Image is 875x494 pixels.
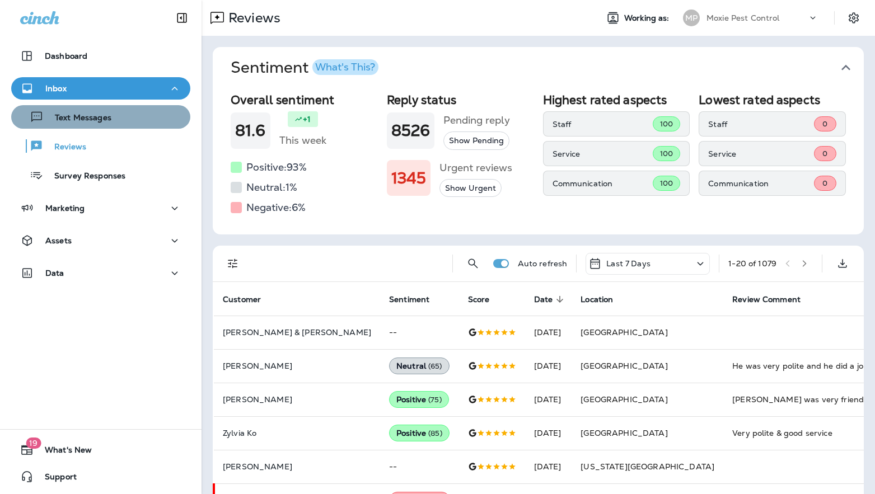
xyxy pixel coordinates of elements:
[525,383,572,416] td: [DATE]
[660,178,673,188] span: 100
[831,252,854,275] button: Export as CSV
[11,439,190,461] button: 19What's New
[223,361,371,370] p: [PERSON_NAME]
[11,197,190,219] button: Marketing
[525,450,572,483] td: [DATE]
[525,416,572,450] td: [DATE]
[553,149,653,158] p: Service
[706,13,780,22] p: Moxie Pest Control
[468,295,490,304] span: Score
[45,204,85,213] p: Marketing
[223,328,371,337] p: [PERSON_NAME] & [PERSON_NAME]
[26,437,41,449] span: 19
[43,142,86,153] p: Reviews
[11,105,190,129] button: Text Messages
[45,236,72,245] p: Assets
[581,294,628,304] span: Location
[224,10,280,26] p: Reviews
[34,472,77,486] span: Support
[223,429,371,437] p: Zylvia Ko
[534,295,553,304] span: Date
[246,199,306,217] h5: Negative: 6 %
[222,252,244,275] button: Filters
[303,114,311,125] p: +1
[660,149,673,158] span: 100
[11,229,190,252] button: Assets
[708,179,814,188] p: Communication
[391,169,427,187] h1: 1345
[45,269,64,277] p: Data
[468,294,504,304] span: Score
[581,462,714,472] span: [US_STATE][GEOGRAPHIC_DATA]
[45,84,67,93] p: Inbox
[11,262,190,284] button: Data
[822,119,827,129] span: 0
[428,429,442,438] span: ( 85 )
[380,450,459,483] td: --
[279,131,326,149] h5: This week
[387,93,534,107] h2: Reply status
[389,357,450,374] div: Neutral
[43,171,125,182] p: Survey Responses
[223,462,371,471] p: [PERSON_NAME]
[315,62,375,72] div: What's This?
[699,93,846,107] h2: Lowest rated aspects
[223,294,275,304] span: Customer
[732,295,801,304] span: Review Comment
[166,7,198,29] button: Collapse Sidebar
[822,149,827,158] span: 0
[822,178,827,188] span: 0
[45,51,87,60] p: Dashboard
[624,13,672,23] span: Working as:
[246,158,307,176] h5: Positive: 93 %
[518,259,568,268] p: Auto refresh
[11,77,190,100] button: Inbox
[312,59,378,75] button: What's This?
[11,134,190,158] button: Reviews
[728,259,776,268] div: 1 - 20 of 1079
[443,111,510,129] h5: Pending reply
[231,93,378,107] h2: Overall sentiment
[11,45,190,67] button: Dashboard
[683,10,700,26] div: MP
[606,259,651,268] p: Last 7 Days
[581,295,613,304] span: Location
[525,316,572,349] td: [DATE]
[708,120,814,129] p: Staff
[223,395,371,404] p: [PERSON_NAME]
[246,178,297,196] h5: Neutral: 1 %
[553,120,653,129] p: Staff
[389,294,444,304] span: Sentiment
[462,252,484,275] button: Search Reviews
[439,179,502,197] button: Show Urgent
[543,93,690,107] h2: Highest rated aspects
[389,391,449,408] div: Positive
[525,349,572,383] td: [DATE]
[844,8,864,28] button: Settings
[222,47,873,88] button: SentimentWhat's This?
[11,465,190,488] button: Support
[581,327,667,337] span: [GEOGRAPHIC_DATA]
[534,294,568,304] span: Date
[428,395,442,404] span: ( 75 )
[213,88,864,234] div: SentimentWhat's This?
[581,428,667,438] span: [GEOGRAPHIC_DATA]
[443,131,509,150] button: Show Pending
[223,295,261,304] span: Customer
[44,113,111,124] p: Text Messages
[389,425,450,441] div: Positive
[34,445,92,459] span: What's New
[439,159,512,177] h5: Urgent reviews
[380,316,459,349] td: --
[231,58,378,77] h1: Sentiment
[732,294,815,304] span: Review Comment
[581,361,667,371] span: [GEOGRAPHIC_DATA]
[660,119,673,129] span: 100
[391,121,431,140] h1: 8526
[581,394,667,404] span: [GEOGRAPHIC_DATA]
[235,121,266,140] h1: 81.6
[389,295,429,304] span: Sentiment
[428,361,442,371] span: ( 65 )
[553,179,653,188] p: Communication
[708,149,814,158] p: Service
